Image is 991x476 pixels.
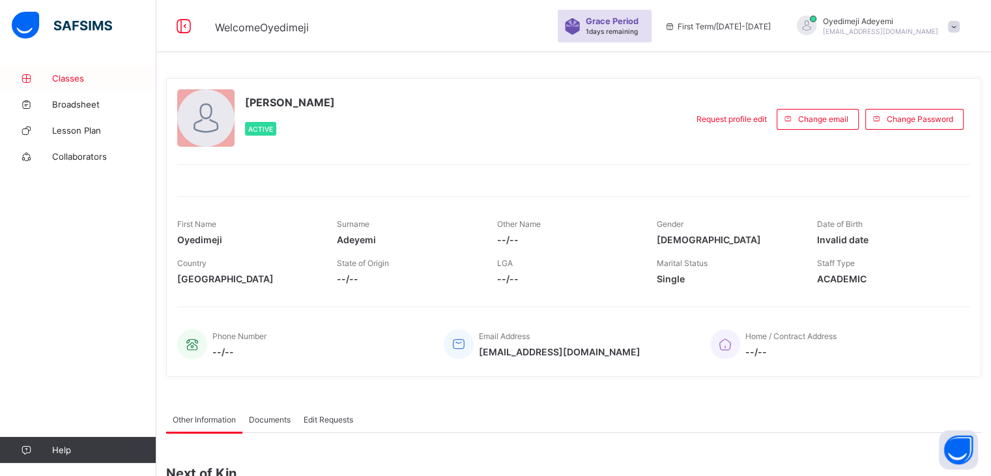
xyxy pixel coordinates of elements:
[745,331,837,341] span: Home / Contract Address
[497,258,513,268] span: LGA
[657,234,797,245] span: [DEMOGRAPHIC_DATA]
[817,234,957,245] span: Invalid date
[817,258,855,268] span: Staff Type
[249,415,291,424] span: Documents
[745,346,837,357] span: --/--
[497,273,637,284] span: --/--
[52,445,156,455] span: Help
[798,114,848,124] span: Change email
[586,27,638,35] span: 1 days remaining
[215,21,309,34] span: Welcome Oyedimeji
[497,219,541,229] span: Other Name
[657,219,683,229] span: Gender
[697,114,767,124] span: Request profile edit
[939,430,978,469] button: Open asap
[212,331,266,341] span: Phone Number
[823,27,938,35] span: [EMAIL_ADDRESS][DOMAIN_NAME]
[52,99,156,110] span: Broadsheet
[586,16,639,26] span: Grace Period
[173,415,236,424] span: Other Information
[52,125,156,136] span: Lesson Plan
[657,258,708,268] span: Marital Status
[177,258,207,268] span: Country
[497,234,637,245] span: --/--
[337,273,477,284] span: --/--
[177,273,317,284] span: [GEOGRAPHIC_DATA]
[177,219,216,229] span: First Name
[52,151,156,162] span: Collaborators
[52,73,156,83] span: Classes
[564,18,581,35] img: sticker-purple.71386a28dfed39d6af7621340158ba97.svg
[212,346,266,357] span: --/--
[304,415,353,424] span: Edit Requests
[337,219,369,229] span: Surname
[245,96,335,109] span: [PERSON_NAME]
[479,346,640,357] span: [EMAIL_ADDRESS][DOMAIN_NAME]
[784,16,966,37] div: OyedimejiAdeyemi
[817,273,957,284] span: ACADEMIC
[12,12,112,39] img: safsims
[665,22,771,31] span: session/term information
[177,234,317,245] span: Oyedimeji
[248,125,273,133] span: Active
[337,258,389,268] span: State of Origin
[817,219,863,229] span: Date of Birth
[479,331,530,341] span: Email Address
[823,16,938,26] span: Oyedimeji Adeyemi
[337,234,477,245] span: Adeyemi
[887,114,953,124] span: Change Password
[657,273,797,284] span: Single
